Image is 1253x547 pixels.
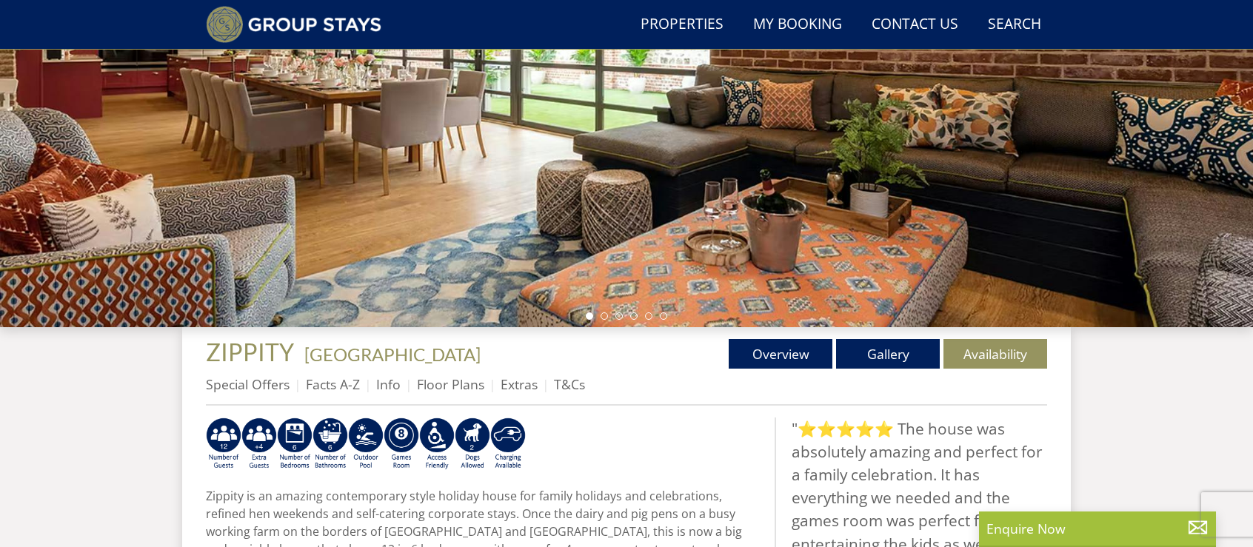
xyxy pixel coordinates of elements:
[206,375,290,393] a: Special Offers
[747,8,848,41] a: My Booking
[306,375,360,393] a: Facts A-Z
[943,339,1047,369] a: Availability
[729,339,832,369] a: Overview
[554,375,585,393] a: T&Cs
[206,417,241,471] img: AD_4nXeyNBIiEViFqGkFxeZn-WxmRvSobfXIejYCAwY7p4slR9Pvv7uWB8BWWl9Rip2DDgSCjKzq0W1yXMRj2G_chnVa9wg_L...
[982,8,1047,41] a: Search
[384,417,419,471] img: AD_4nXdrZMsjcYNLGsKuA84hRzvIbesVCpXJ0qqnwZoX5ch9Zjv73tWe4fnFRs2gJ9dSiUubhZXckSJX_mqrZBmYExREIfryF...
[866,8,964,41] a: Contact Us
[635,8,729,41] a: Properties
[501,375,538,393] a: Extras
[313,417,348,471] img: AD_4nXdmwCQHKAiIjYDk_1Dhq-AxX3fyYPYaVgX942qJE-Y7he54gqc0ybrIGUg6Qr_QjHGl2FltMhH_4pZtc0qV7daYRc31h...
[298,343,481,365] span: -
[490,417,526,471] img: AD_4nXcnT2OPG21WxYUhsl9q61n1KejP7Pk9ESVM9x9VetD-X_UXXoxAKaMRZGYNcSGiAsmGyKm0QlThER1osyFXNLmuYOVBV...
[206,6,381,43] img: Group Stays
[455,417,490,471] img: AD_4nXe7_8LrJK20fD9VNWAdfykBvHkWcczWBt5QOadXbvIwJqtaRaRf-iI0SeDpMmH1MdC9T1Vy22FMXzzjMAvSuTB5cJ7z5...
[376,375,401,393] a: Info
[277,417,313,471] img: AD_4nXfRzBlt2m0mIteXDhAcJCdmEApIceFt1SPvkcB48nqgTZkfMpQlDmULa47fkdYiHD0skDUgcqepViZHFLjVKS2LWHUqM...
[348,417,384,471] img: AD_4nXcBX9XWtisp1r4DyVfkhddle_VH6RrN3ygnUGrVnOmGqceGfhBv6nsUWs_M_dNMWm8jx42xDa-T6uhWOyA-wOI6XtUTM...
[304,343,481,365] a: [GEOGRAPHIC_DATA]
[241,417,277,471] img: AD_4nXdbdvS9hg4Z4a_Sc2eRf7hvmfCn3BSuImk78KzyAr7NttFLJLh-QSMFT7OMNXuvIj9fwIt4dOgpcg734rQCWJtnREsyC...
[417,375,484,393] a: Floor Plans
[206,338,294,366] span: ZIPPITY
[419,417,455,471] img: AD_4nXe3VD57-M2p5iq4fHgs6WJFzKj8B0b3RcPFe5LKK9rgeZlFmFoaMJPsJOOJzc7Q6RMFEqsjIZ5qfEJu1txG3QLmI_2ZW...
[836,339,940,369] a: Gallery
[206,338,298,366] a: ZIPPITY
[986,519,1209,538] p: Enquire Now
